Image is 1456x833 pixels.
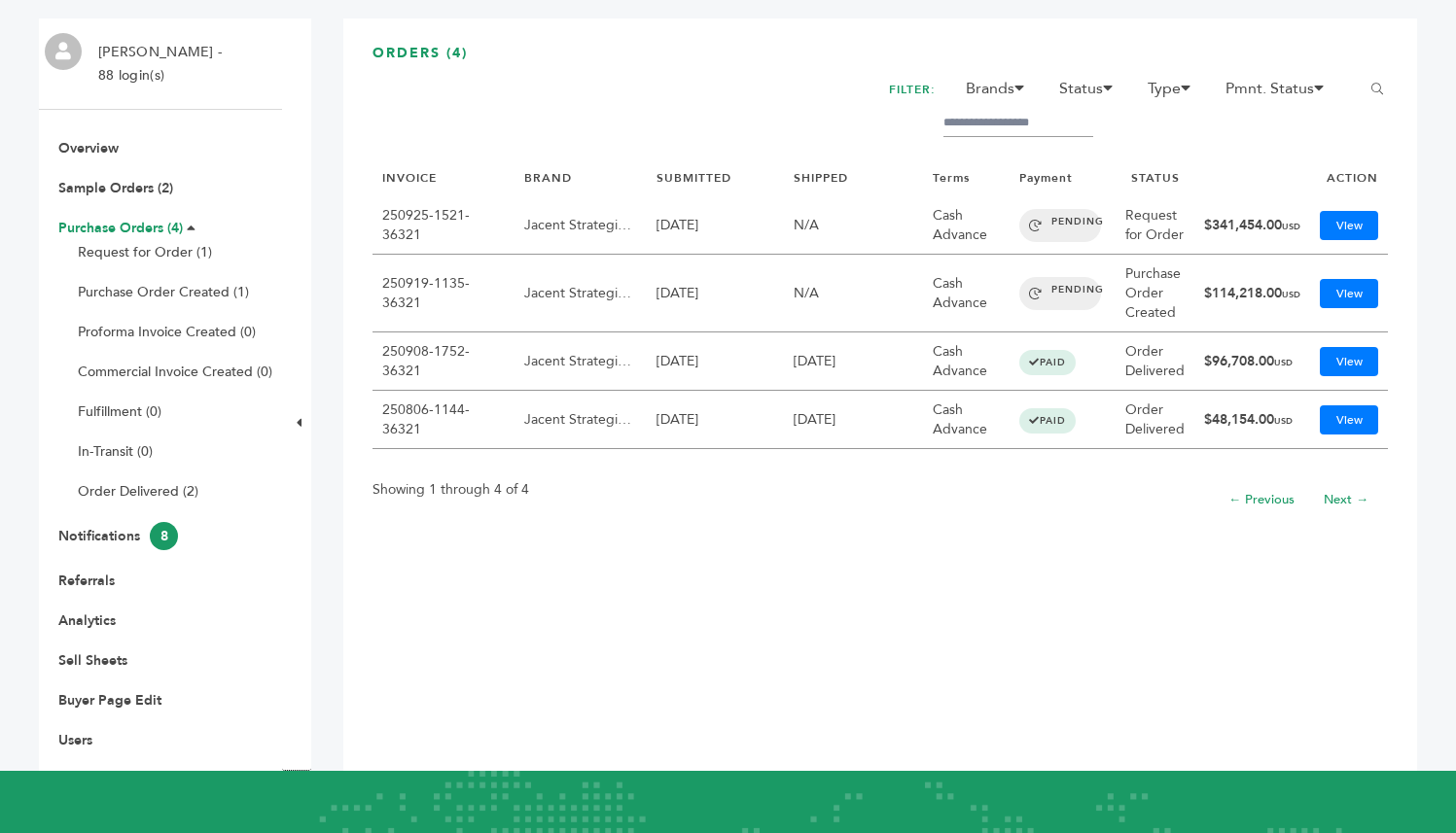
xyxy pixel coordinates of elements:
[1019,209,1101,242] span: PENDING
[58,651,127,670] a: Sell Sheets
[515,196,647,255] td: Jacent Strategic Manufacturing, LLC
[78,243,212,261] a: Request for Order (1)
[58,139,119,157] a: Overview
[382,342,470,380] a: 250908-1752-36321
[933,170,970,186] a: Terms
[923,391,1010,449] td: Cash Advance
[58,572,115,590] a: Referrals
[657,170,731,186] a: SUBMITTED
[1116,196,1194,255] td: Request for Order
[78,402,161,421] a: Fulfillment (0)
[784,255,923,332] td: N/A
[1019,350,1076,375] span: PAID
[78,482,198,501] a: Order Delivered (2)
[1274,415,1293,427] span: USD
[382,206,470,244] a: 250925-1521-36321
[515,391,647,449] td: Jacent Strategic Manufacturing, LLC
[1138,77,1212,110] li: Type
[1049,77,1134,110] li: Status
[515,255,647,332] td: Jacent Strategic Manufacturing, LLC
[1116,160,1194,196] th: STATUS
[784,196,923,255] td: N/A
[794,170,848,186] a: SHIPPED
[1228,491,1295,508] a: ← Previous
[1282,289,1300,300] span: USD
[1216,77,1345,110] li: Pmnt. Status
[1019,277,1101,310] span: PENDING
[45,33,82,70] img: profile.png
[889,77,936,103] h2: FILTER:
[1194,255,1310,332] td: $114,218.00
[647,391,784,449] td: [DATE]
[784,332,923,391] td: [DATE]
[89,41,227,87] li: [PERSON_NAME] - 88 login(s)
[58,219,183,237] a: Purchase Orders (4)
[647,196,784,255] td: [DATE]
[1019,408,1076,434] span: PAID
[150,522,178,550] span: 8
[923,332,1010,391] td: Cash Advance
[78,323,256,341] a: Proforma Invoice Created (0)
[943,110,1093,137] input: Filter by keywords
[1194,332,1310,391] td: $96,708.00
[923,196,1010,255] td: Cash Advance
[58,731,92,749] a: Users
[1274,357,1293,368] span: USD
[956,77,1046,110] li: Brands
[1019,170,1073,186] a: Payment
[373,478,529,502] p: Showing 1 through 4 of 4
[58,179,173,197] a: Sample Orders (2)
[1116,332,1194,391] td: Order Delivered
[78,283,249,301] a: Purchase Order Created (1)
[382,400,470,438] a: 250806-1144-36321
[1310,160,1388,196] th: ACTION
[1282,221,1300,232] span: USD
[1320,211,1378,240] a: View
[1116,391,1194,449] td: Order Delivered
[1320,279,1378,308] a: View
[784,391,923,449] td: [DATE]
[78,442,153,461] a: In-Transit (0)
[1320,405,1378,434] a: View
[1116,255,1194,332] td: Purchase Order Created
[58,691,161,710] a: Buyer Page Edit
[1194,196,1310,255] td: $341,454.00
[1194,391,1310,449] td: $48,154.00
[382,170,437,186] a: INVOICE
[58,527,178,545] a: Notifications8
[382,274,470,312] a: 250919-1135-36321
[1320,347,1378,376] a: View
[647,255,784,332] td: [DATE]
[524,170,572,186] a: BRAND
[78,363,272,381] a: Commercial Invoice Created (0)
[515,332,647,391] td: Jacent Strategic Manufacturing, LLC
[373,44,1388,78] h3: ORDERS (4)
[1324,491,1368,508] a: Next →
[647,332,784,391] td: [DATE]
[58,611,116,630] a: Analytics
[923,255,1010,332] td: Cash Advance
